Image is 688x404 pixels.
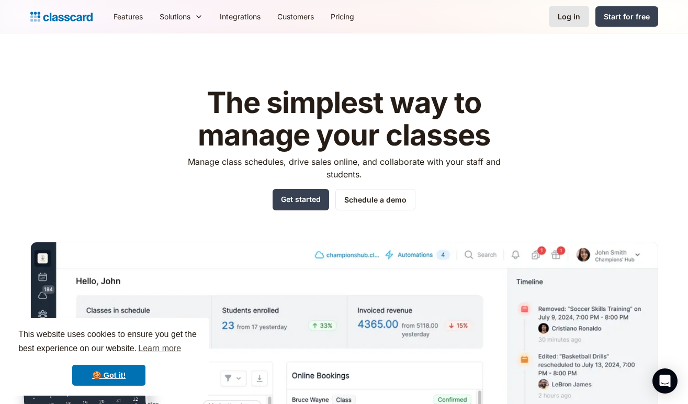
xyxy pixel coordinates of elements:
div: Open Intercom Messenger [652,368,678,394]
a: Get started [273,189,329,210]
a: Integrations [211,5,269,28]
div: Log in [558,11,580,22]
a: learn more about cookies [137,341,183,356]
a: Logo [30,9,93,24]
a: dismiss cookie message [72,365,145,386]
a: Customers [269,5,322,28]
div: Solutions [151,5,211,28]
span: This website uses cookies to ensure you get the best experience on our website. [18,328,199,356]
a: Log in [549,6,589,27]
a: Pricing [322,5,363,28]
a: Features [105,5,151,28]
a: Schedule a demo [335,189,415,210]
a: Start for free [595,6,658,27]
div: cookieconsent [8,318,209,396]
div: Solutions [160,11,190,22]
div: Start for free [604,11,650,22]
p: Manage class schedules, drive sales online, and collaborate with your staff and students. [178,155,510,181]
h1: The simplest way to manage your classes [178,87,510,151]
